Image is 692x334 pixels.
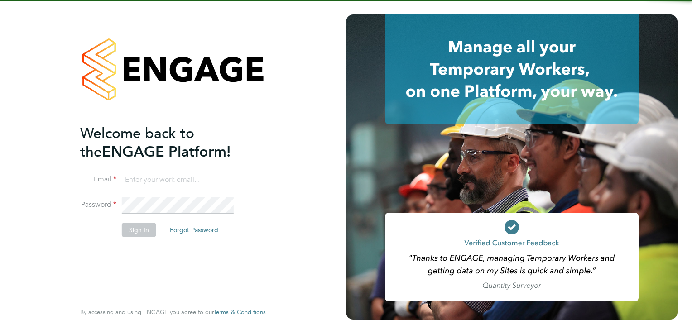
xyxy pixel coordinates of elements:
[80,308,266,316] span: By accessing and using ENGAGE you agree to our
[122,223,156,237] button: Sign In
[80,175,116,184] label: Email
[80,124,194,161] span: Welcome back to the
[122,172,234,188] input: Enter your work email...
[214,309,266,316] a: Terms & Conditions
[163,223,226,237] button: Forgot Password
[80,200,116,210] label: Password
[80,124,257,161] h2: ENGAGE Platform!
